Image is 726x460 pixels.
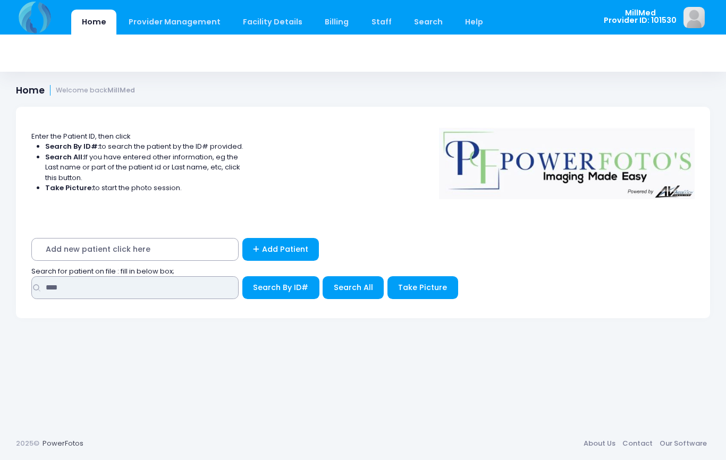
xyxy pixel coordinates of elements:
[253,282,308,293] span: Search By ID#
[56,87,135,95] small: Welcome back
[31,131,131,141] span: Enter the Patient ID, then click
[233,10,313,35] a: Facility Details
[434,121,700,199] img: Logo
[16,438,39,448] span: 2025©
[387,276,458,299] button: Take Picture
[45,183,93,193] strong: Take Picture:
[398,282,447,293] span: Take Picture
[323,276,384,299] button: Search All
[45,152,244,183] li: If you have entered other information, eg the Last name or part of the patient id or Last name, e...
[242,276,319,299] button: Search By ID#
[455,10,494,35] a: Help
[334,282,373,293] span: Search All
[45,141,99,151] strong: Search By ID#:
[242,238,319,261] a: Add Patient
[71,10,116,35] a: Home
[683,7,705,28] img: image
[604,9,677,24] span: MillMed Provider ID: 101530
[361,10,402,35] a: Staff
[580,434,619,453] a: About Us
[118,10,231,35] a: Provider Management
[31,266,174,276] span: Search for patient on file : fill in below box;
[43,438,83,448] a: PowerFotos
[619,434,656,453] a: Contact
[107,86,135,95] strong: MillMed
[31,238,239,261] span: Add new patient click here
[315,10,359,35] a: Billing
[45,141,244,152] li: to search the patient by the ID# provided.
[403,10,453,35] a: Search
[45,183,244,193] li: to start the photo session.
[16,85,135,96] h1: Home
[45,152,84,162] strong: Search All:
[656,434,710,453] a: Our Software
